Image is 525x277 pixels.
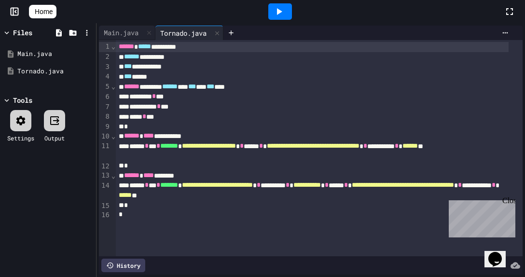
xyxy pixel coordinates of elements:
[99,28,143,38] div: Main.java
[99,82,111,92] div: 5
[99,132,111,142] div: 10
[99,62,111,72] div: 3
[99,102,111,112] div: 7
[111,172,116,180] span: Fold line
[99,171,111,181] div: 13
[99,112,111,122] div: 8
[111,83,116,90] span: Fold line
[35,7,53,16] span: Home
[111,132,116,140] span: Fold line
[29,5,56,18] a: Home
[99,52,111,62] div: 2
[445,196,515,237] iframe: chat widget
[101,259,145,272] div: History
[99,42,111,52] div: 1
[99,210,111,220] div: 16
[7,134,34,142] div: Settings
[99,122,111,132] div: 9
[17,67,93,76] div: Tornado.java
[99,162,111,171] div: 12
[13,28,32,38] div: Files
[99,26,155,40] div: Main.java
[99,72,111,82] div: 4
[484,238,515,267] iframe: chat widget
[99,201,111,211] div: 15
[17,49,93,59] div: Main.java
[44,134,65,142] div: Output
[13,95,32,105] div: Tools
[99,141,111,162] div: 11
[111,42,116,50] span: Fold line
[155,26,223,40] div: Tornado.java
[4,4,67,61] div: Chat with us now!Close
[99,181,111,201] div: 14
[99,92,111,102] div: 6
[155,28,211,38] div: Tornado.java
